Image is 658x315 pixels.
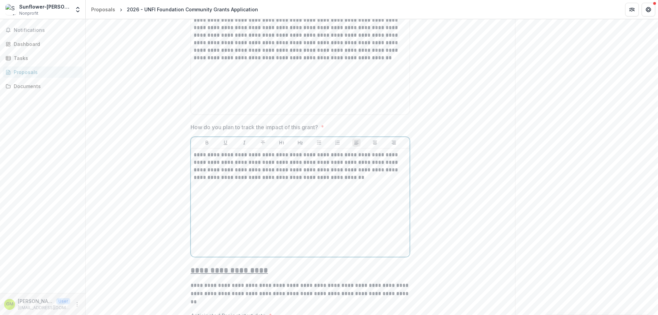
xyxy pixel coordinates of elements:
[3,81,83,92] a: Documents
[5,4,16,15] img: Sunflower-Humphreys Counties Progress, Inc
[14,69,77,76] div: Proposals
[333,138,342,147] button: Ordered List
[56,298,70,304] p: User
[240,138,248,147] button: Italicize
[88,4,261,14] nav: breadcrumb
[19,10,38,16] span: Nonprofit
[642,3,655,16] button: Get Help
[73,3,83,16] button: Open entity switcher
[18,298,53,305] p: [PERSON_NAME]
[371,138,379,147] button: Align Center
[91,6,115,13] div: Proposals
[18,305,70,311] p: [EMAIL_ADDRESS][DOMAIN_NAME]
[73,300,81,308] button: More
[14,83,77,90] div: Documents
[315,138,323,147] button: Bullet List
[203,138,211,147] button: Bold
[14,27,80,33] span: Notifications
[3,66,83,78] a: Proposals
[19,3,70,10] div: Sunflower-[PERSON_NAME] Counties Progress, Inc
[3,52,83,64] a: Tasks
[191,123,318,131] p: How do you plan to track the impact of this grant?
[296,138,304,147] button: Heading 2
[14,40,77,48] div: Dashboard
[278,138,286,147] button: Heading 1
[3,25,83,36] button: Notifications
[127,6,258,13] div: 2026 - UNFI Foundation Community Grants Application
[259,138,267,147] button: Strike
[14,54,77,62] div: Tasks
[221,138,230,147] button: Underline
[3,38,83,50] a: Dashboard
[6,302,13,306] div: Gwendolyn Milton
[352,138,361,147] button: Align Left
[88,4,118,14] a: Proposals
[625,3,639,16] button: Partners
[390,138,398,147] button: Align Right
